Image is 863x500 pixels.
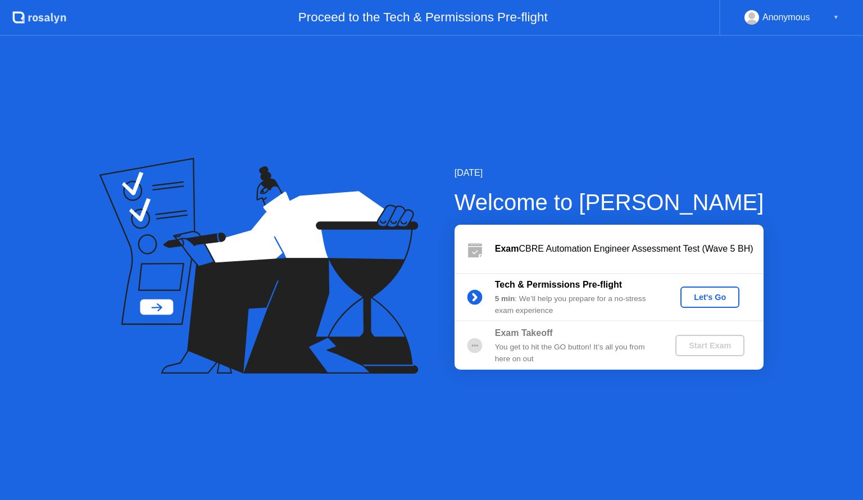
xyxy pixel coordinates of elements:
div: ▼ [833,10,839,25]
div: You get to hit the GO button! It’s all you from here on out [495,342,657,365]
b: Exam Takeoff [495,328,553,338]
div: Welcome to [PERSON_NAME] [455,185,764,219]
b: Tech & Permissions Pre-flight [495,280,622,289]
button: Let's Go [680,287,739,308]
div: : We’ll help you prepare for a no-stress exam experience [495,293,657,316]
div: Let's Go [685,293,735,302]
div: [DATE] [455,166,764,180]
div: CBRE Automation Engineer Assessment Test (Wave 5 BH) [495,242,764,256]
div: Anonymous [762,10,810,25]
div: Start Exam [680,341,740,350]
button: Start Exam [675,335,744,356]
b: 5 min [495,294,515,303]
b: Exam [495,244,519,253]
